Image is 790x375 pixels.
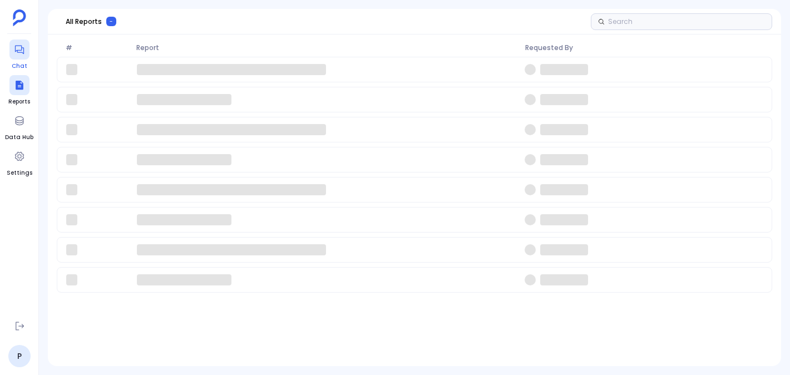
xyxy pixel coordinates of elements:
a: Chat [9,40,29,71]
span: Data Hub [5,133,33,142]
a: P [8,345,31,367]
span: Chat [9,62,29,71]
a: Reports [8,75,30,106]
img: petavue logo [13,9,26,26]
span: Requested By [521,43,768,52]
span: Report [132,43,521,52]
span: All Reports [66,17,102,26]
span: Settings [7,169,32,177]
span: # [61,43,132,52]
span: Reports [8,97,30,106]
a: Data Hub [5,111,33,142]
a: Settings [7,146,32,177]
span: - [106,17,116,26]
